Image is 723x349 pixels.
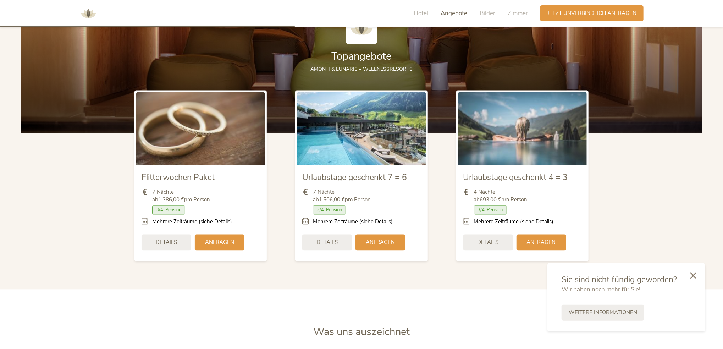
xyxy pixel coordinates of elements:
span: Hotel [414,9,428,17]
span: 7 Nächte ab pro Person [313,189,371,204]
span: Flitterwochen Paket [142,172,215,183]
span: Bilder [480,9,495,17]
span: Details [316,239,338,246]
span: Details [156,239,177,246]
span: Anfragen [527,239,556,246]
span: 3/4-Pension [152,206,185,215]
a: Weitere Informationen [562,305,644,321]
img: AMONTI & LUNARIS Wellnessresort [78,3,99,24]
span: Urlaubstage geschenkt 7 = 6 [302,172,407,183]
span: 7 Nächte ab pro Person [152,189,210,204]
a: Mehrere Zeiträume (siehe Details) [474,218,554,226]
img: Urlaubstage geschenkt 4 = 3 [458,92,587,165]
span: Jetzt unverbindlich anfragen [547,10,636,17]
span: Weitere Informationen [569,309,637,316]
img: Urlaubstage geschenkt 7 = 6 [297,92,426,165]
span: Angebote [441,9,467,17]
a: Mehrere Zeiträume (siehe Details) [152,218,232,226]
span: AMONTI & LUNARIS – Wellnessresorts [310,66,413,73]
span: Zimmer [508,9,528,17]
span: Sie sind nicht fündig geworden? [562,274,677,285]
span: Anfragen [205,239,234,246]
b: 1.506,00 € [319,196,345,203]
span: 4 Nächte ab pro Person [474,189,528,204]
b: 1.386,00 € [158,196,184,203]
b: 693,00 € [480,196,502,203]
a: AMONTI & LUNARIS Wellnessresort [78,11,99,16]
span: 3/4-Pension [313,206,346,215]
span: Details [478,239,499,246]
span: Urlaubstage geschenkt 4 = 3 [463,172,568,183]
span: 3/4-Pension [474,206,507,215]
span: Wir haben noch mehr für Sie! [562,285,640,294]
span: Topangebote [332,50,392,64]
img: Flitterwochen Paket [136,92,265,165]
span: Was uns auszeichnet [313,325,410,339]
img: AMONTI & LUNARIS Wellnessresort [346,12,377,44]
a: Mehrere Zeiträume (siehe Details) [313,218,393,226]
span: Anfragen [366,239,395,246]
